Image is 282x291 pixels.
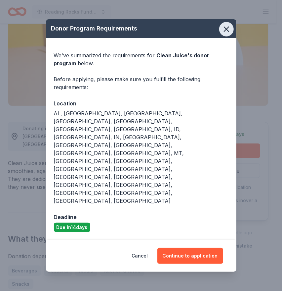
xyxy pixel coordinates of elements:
[54,51,228,67] div: We've summarized the requirements for below.
[132,248,148,264] button: Cancel
[54,213,228,221] div: Deadline
[54,109,228,205] div: AL, [GEOGRAPHIC_DATA], [GEOGRAPHIC_DATA], [GEOGRAPHIC_DATA], [GEOGRAPHIC_DATA], [GEOGRAPHIC_DATA]...
[54,223,90,232] div: Due in 14 days
[54,75,228,91] div: Before applying, please make sure you fulfill the following requirements:
[46,19,236,38] div: Donor Program Requirements
[54,99,228,108] div: Location
[157,248,223,264] button: Continue to application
